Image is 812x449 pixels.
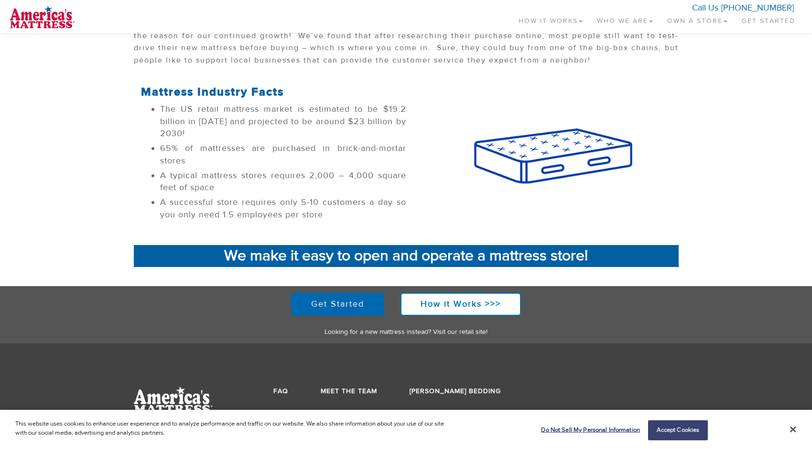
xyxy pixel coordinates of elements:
a: Looking for a new mattress instead? Visit our retail site! [325,328,487,336]
img: logo [10,5,75,29]
p: You might think that with that much competition, owning a mattress store is the last thing you’d ... [134,18,679,71]
a: How it Works >>> [401,293,521,316]
button: Close [790,425,796,434]
a: Own a Store [660,5,735,33]
button: Accept Cookies [648,420,708,440]
a: [PERSON_NAME] Bedding [410,387,501,396]
img: AmMat-Logo-White.svg [134,386,213,414]
a: FAQ [273,387,288,396]
span: Call Us [692,2,718,13]
a: Who We Are [590,5,660,33]
li: A successful store requires only 5-10 customers a day so you only need 1.5 employees per store [160,196,406,221]
a: Get Started [291,293,384,316]
strong: We make it easy to open and operate a mattress store! [224,246,588,265]
button: Do Not Sell My Personal Information [536,421,640,440]
li: 65% of mattresses are purchased in brick-and-mortar stores [160,142,406,167]
strong: How it Works >>> [421,299,501,310]
a: Meet the Team [321,387,377,396]
a: [PHONE_NUMBER] [721,2,794,13]
a: Get Started [735,5,802,33]
h2: Mattress Industry Facts [141,86,406,98]
p: This website uses cookies to enhance user experience and to analyze performance and traffic on ou... [15,419,446,438]
li: The US retail mattress market is estimated to be $19.2 billion in [DATE] and projected to be arou... [160,103,406,140]
a: How It Works [511,5,590,33]
li: A typical mattress stores requires 2,000 – 4,000 square feet of space [160,170,406,194]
